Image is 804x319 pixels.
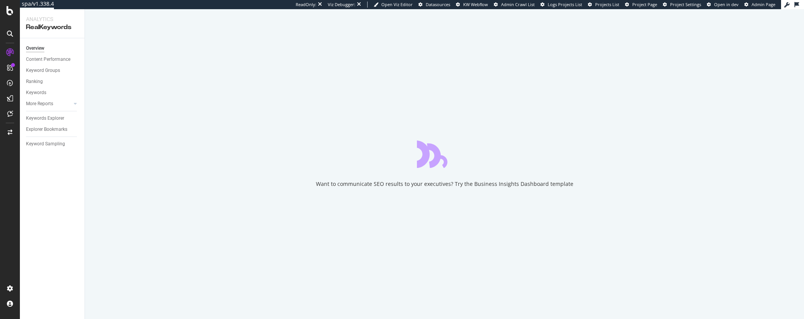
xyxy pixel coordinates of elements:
[26,44,79,52] a: Overview
[417,140,472,168] div: animation
[494,2,535,8] a: Admin Crawl List
[26,55,79,63] a: Content Performance
[26,78,43,86] div: Ranking
[296,2,316,8] div: ReadOnly:
[26,55,70,63] div: Content Performance
[548,2,582,7] span: Logs Projects List
[418,2,450,8] a: Datasources
[26,44,44,52] div: Overview
[374,2,413,8] a: Open Viz Editor
[752,2,775,7] span: Admin Page
[714,2,739,7] span: Open in dev
[595,2,619,7] span: Projects List
[26,100,53,108] div: More Reports
[670,2,701,7] span: Project Settings
[316,180,573,188] div: Want to communicate SEO results to your executives? Try the Business Insights Dashboard template
[26,89,79,97] a: Keywords
[26,114,64,122] div: Keywords Explorer
[588,2,619,8] a: Projects List
[26,67,60,75] div: Keyword Groups
[426,2,450,7] span: Datasources
[26,100,72,108] a: More Reports
[625,2,657,8] a: Project Page
[26,67,79,75] a: Keyword Groups
[540,2,582,8] a: Logs Projects List
[26,23,78,32] div: RealKeywords
[26,78,79,86] a: Ranking
[663,2,701,8] a: Project Settings
[26,15,78,23] div: Analytics
[26,125,79,133] a: Explorer Bookmarks
[501,2,535,7] span: Admin Crawl List
[456,2,488,8] a: KW Webflow
[328,2,355,8] div: Viz Debugger:
[463,2,488,7] span: KW Webflow
[632,2,657,7] span: Project Page
[26,89,46,97] div: Keywords
[381,2,413,7] span: Open Viz Editor
[26,125,67,133] div: Explorer Bookmarks
[26,140,79,148] a: Keyword Sampling
[744,2,775,8] a: Admin Page
[707,2,739,8] a: Open in dev
[26,114,79,122] a: Keywords Explorer
[26,140,65,148] div: Keyword Sampling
